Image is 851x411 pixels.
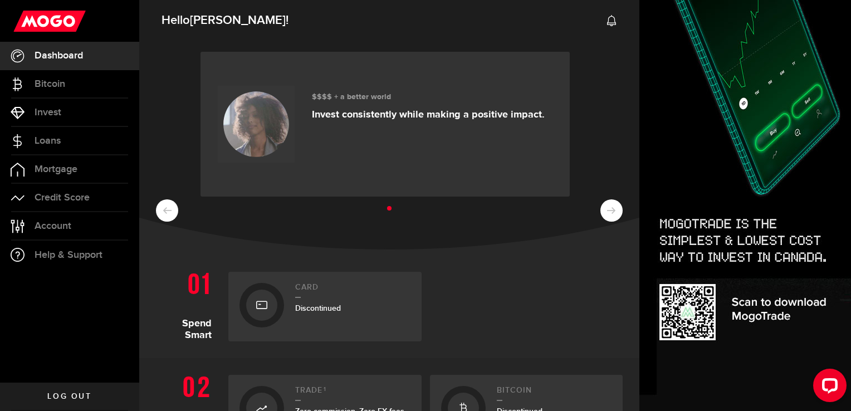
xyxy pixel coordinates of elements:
[35,164,77,174] span: Mortgage
[200,52,570,197] a: $$$$ + a better world Invest consistently while making a positive impact.
[190,13,286,28] span: [PERSON_NAME]
[312,109,545,121] p: Invest consistently while making a positive impact.
[312,92,545,102] h3: $$$$ + a better world
[35,107,61,118] span: Invest
[35,221,71,231] span: Account
[47,393,91,400] span: Log out
[295,283,410,298] h2: Card
[804,364,851,411] iframe: LiveChat chat widget
[295,386,410,401] h2: Trade
[35,193,90,203] span: Credit Score
[162,9,288,32] span: Hello !
[35,51,83,61] span: Dashboard
[35,136,61,146] span: Loans
[156,266,220,341] h1: Spend Smart
[295,304,341,313] span: Discontinued
[35,250,102,260] span: Help & Support
[497,386,612,401] h2: Bitcoin
[228,272,422,341] a: CardDiscontinued
[324,386,326,393] sup: 1
[35,79,65,89] span: Bitcoin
